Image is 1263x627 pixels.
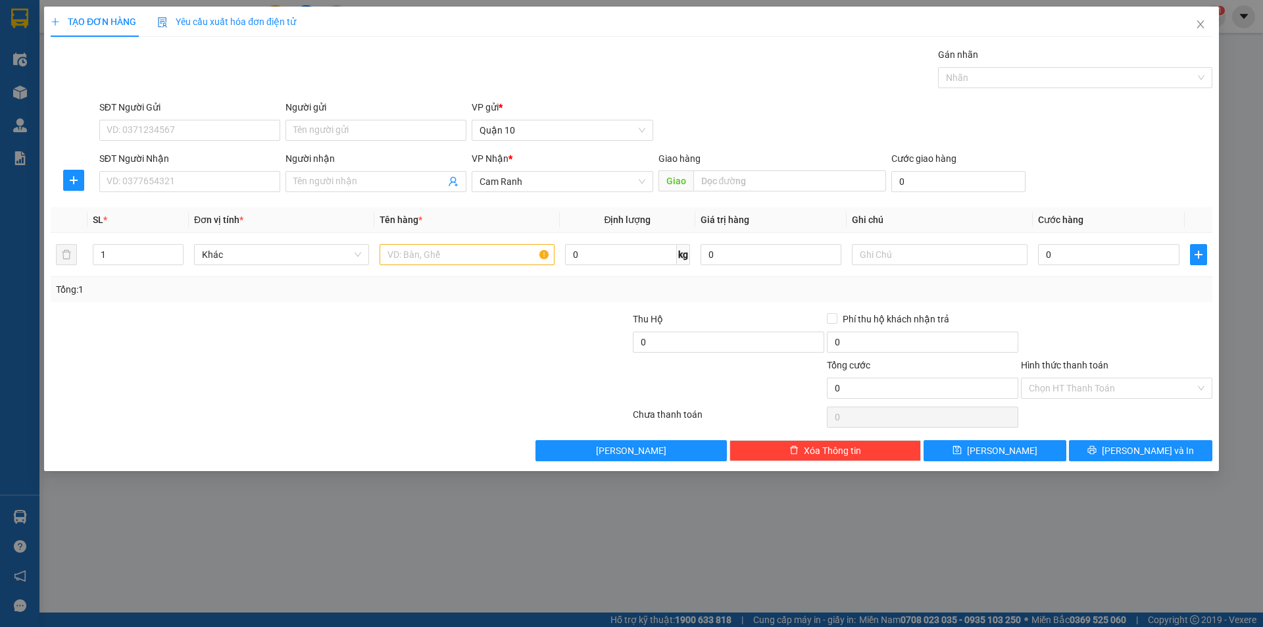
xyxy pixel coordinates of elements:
span: Giao [658,170,693,191]
span: Đơn vị tính [194,214,243,225]
span: delete [789,445,799,456]
button: printer[PERSON_NAME] và In [1070,440,1212,461]
button: deleteXóa Thông tin [730,440,922,461]
span: [PERSON_NAME] [968,443,1038,458]
span: printer [1087,445,1097,456]
span: [PERSON_NAME] [597,443,667,458]
span: Định lượng [605,214,651,225]
span: Cam Ranh [480,172,645,191]
span: plus [1191,249,1206,260]
span: SL [93,214,103,225]
th: Ghi chú [847,207,1033,233]
span: TẠO ĐƠN HÀNG [51,16,136,27]
label: Gán nhãn [938,49,978,60]
div: SĐT Người Gửi [99,100,280,114]
label: Cước giao hàng [891,153,956,164]
button: Close [1182,7,1219,43]
span: Cước hàng [1038,214,1083,225]
div: Tổng: 1 [56,282,487,297]
span: save [953,445,962,456]
div: Người gửi [285,100,466,114]
input: Ghi Chú [853,244,1028,265]
input: 0 [701,244,842,265]
button: delete [56,244,77,265]
span: Phí thu hộ khách nhận trả [837,312,954,326]
button: plus [1190,244,1207,265]
span: Quận 10 [480,120,645,140]
span: Giá trị hàng [701,214,749,225]
span: Khác [202,245,361,264]
input: Cước giao hàng [891,171,1026,192]
span: Xóa Thông tin [804,443,861,458]
button: save[PERSON_NAME] [924,440,1066,461]
span: user-add [449,176,459,187]
span: Yêu cầu xuất hóa đơn điện tử [157,16,296,27]
span: Giao hàng [658,153,701,164]
span: Thu Hộ [633,314,663,324]
span: kg [677,244,690,265]
span: plus [51,17,60,26]
input: Dọc đường [693,170,886,191]
span: [PERSON_NAME] và In [1102,443,1194,458]
button: [PERSON_NAME] [536,440,728,461]
input: VD: Bàn, Ghế [380,244,555,265]
div: VP gửi [472,100,653,114]
label: Hình thức thanh toán [1021,360,1108,370]
span: plus [64,175,84,186]
div: Chưa thanh toán [631,407,826,430]
span: close [1195,19,1206,30]
div: SĐT Người Nhận [99,151,280,166]
button: plus [63,170,84,191]
span: VP Nhận [472,153,509,164]
span: Tổng cước [827,360,870,370]
div: Người nhận [285,151,466,166]
img: icon [157,17,168,28]
span: Tên hàng [380,214,422,225]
